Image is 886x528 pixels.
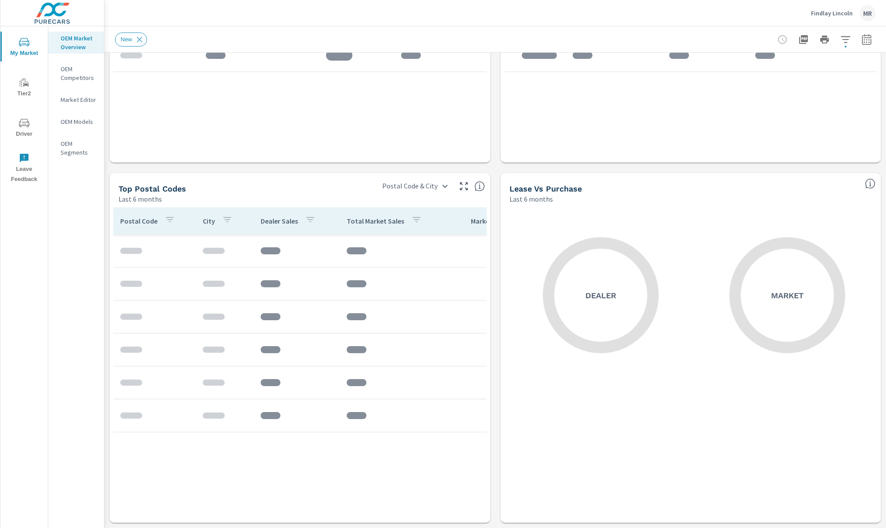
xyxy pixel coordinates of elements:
[3,118,45,139] span: Driver
[61,95,97,104] p: Market Editor
[457,179,471,193] button: Make Fullscreen
[795,31,812,48] button: "Export Report to PDF"
[865,178,875,189] span: Understand how shoppers are deciding to purchase vehicles. Sales data is based off market registr...
[3,153,45,184] span: Leave Feedback
[48,93,104,106] div: Market Editor
[48,137,104,159] div: OEM Segments
[261,217,298,225] p: Dealer Sales
[858,31,875,48] button: Select Date Range
[48,115,104,128] div: OEM Models
[115,36,137,43] span: New
[811,9,853,17] p: Findlay Lincoln
[120,217,158,225] p: Postal Code
[118,194,162,204] p: Last 6 months
[816,31,833,48] button: Print Report
[118,184,186,193] h5: Top Postal Codes
[61,139,97,157] p: OEM Segments
[471,217,512,225] p: Market Share
[0,26,48,188] div: nav menu
[860,5,875,21] div: MR
[377,178,453,194] div: Postal Code & City
[585,290,616,300] h5: Dealer
[203,217,215,225] p: City
[771,290,803,300] h5: Market
[61,117,97,126] p: OEM Models
[474,181,485,192] span: Top Postal Codes shows you how you rank, in terms of sales, to other dealerships in your market. ...
[61,65,97,82] p: OEM Competitors
[48,62,104,84] div: OEM Competitors
[837,31,854,48] button: Apply Filters
[509,194,553,204] p: Last 6 months
[115,33,147,47] div: New
[347,217,404,225] p: Total Market Sales
[61,34,97,51] p: OEM Market Overview
[3,37,45,58] span: My Market
[48,32,104,54] div: OEM Market Overview
[3,77,45,99] span: Tier2
[509,184,582,193] h5: Lease vs Purchase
